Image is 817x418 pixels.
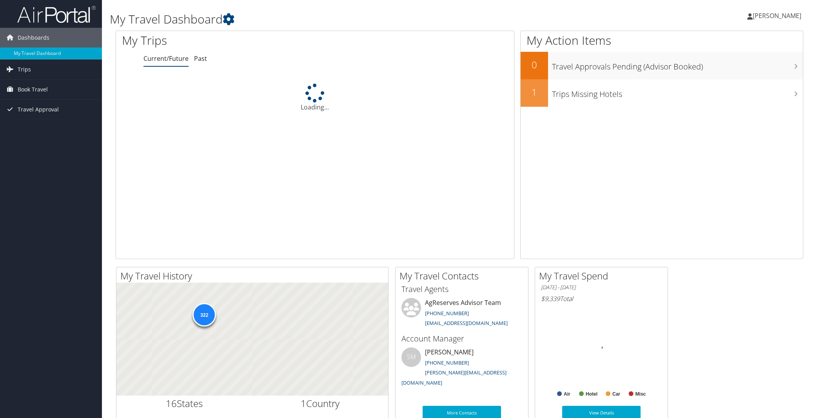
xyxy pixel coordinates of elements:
li: AgReserves Advisor Team [398,298,526,330]
a: Past [194,54,207,63]
h2: My Travel Contacts [399,269,528,283]
text: Car [612,391,620,397]
span: Book Travel [18,80,48,99]
h3: Travel Agents [401,284,522,295]
text: Air [564,391,570,397]
a: [PHONE_NUMBER] [425,310,469,317]
h3: Account Manager [401,333,522,344]
span: Travel Approval [18,100,59,119]
a: Current/Future [143,54,189,63]
span: Trips [18,60,31,79]
span: Dashboards [18,28,49,47]
h2: My Travel Spend [539,269,668,283]
h2: 0 [521,58,548,71]
img: airportal-logo.png [17,5,96,24]
span: 16 [166,397,177,410]
h1: My Travel Dashboard [110,11,576,27]
h6: [DATE] - [DATE] [541,284,662,291]
div: Loading... [116,84,514,112]
a: [PERSON_NAME] [747,4,809,27]
h3: Travel Approvals Pending (Advisor Booked) [552,57,803,72]
span: 1 [301,397,306,410]
li: [PERSON_NAME] [398,347,526,389]
h1: My Trips [122,32,342,49]
a: [PERSON_NAME][EMAIL_ADDRESS][DOMAIN_NAME] [401,369,507,386]
a: 1Trips Missing Hotels [521,79,803,107]
h1: My Action Items [521,32,803,49]
h2: States [122,397,247,410]
h6: Total [541,294,662,303]
text: Misc [635,391,646,397]
h2: 1 [521,86,548,99]
a: 0Travel Approvals Pending (Advisor Booked) [521,52,803,79]
a: [PHONE_NUMBER] [425,359,469,366]
div: SM [401,347,421,367]
span: [PERSON_NAME] [753,11,801,20]
h2: My Travel History [120,269,388,283]
div: 322 [192,303,216,327]
a: [EMAIL_ADDRESS][DOMAIN_NAME] [425,319,508,327]
h3: Trips Missing Hotels [552,85,803,100]
span: $9,339 [541,294,560,303]
h2: Country [258,397,383,410]
text: Hotel [586,391,597,397]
